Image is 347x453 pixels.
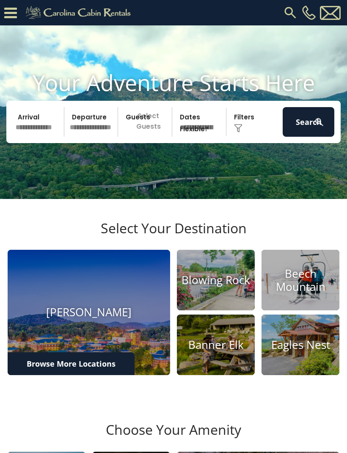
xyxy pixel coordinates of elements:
a: [PHONE_NUMBER] [300,6,318,20]
h4: Beech Mountain [262,267,339,293]
button: Search [283,107,334,137]
h4: Banner Elk [177,338,255,351]
p: Select Guests [121,107,172,137]
img: Khaki-logo.png [21,4,138,21]
a: Beech Mountain [262,250,339,310]
img: filter--v1.png [234,124,242,133]
a: Banner Elk [177,315,255,375]
img: search-regular-white.png [314,117,325,127]
a: [PERSON_NAME] [8,250,170,375]
h1: Your Adventure Starts Here [6,69,341,96]
h4: Blowing Rock [177,273,255,287]
img: search-regular.svg [283,5,298,20]
h4: Eagles Nest [262,338,339,351]
a: Blowing Rock [177,250,255,310]
h3: Select Your Destination [6,220,341,250]
a: Eagles Nest [262,315,339,375]
h3: Choose Your Amenity [6,422,341,451]
h4: [PERSON_NAME] [8,306,170,319]
a: Browse More Locations [8,352,135,375]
